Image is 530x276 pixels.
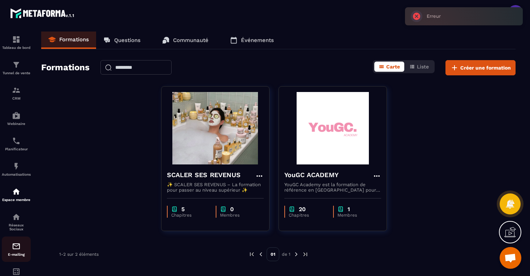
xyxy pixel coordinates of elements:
[41,32,96,49] a: Formations
[114,37,141,43] p: Questions
[12,162,21,171] img: automations
[230,206,234,213] p: 0
[282,251,290,257] p: de 1
[337,206,344,213] img: chapter
[12,137,21,145] img: scheduler
[241,37,274,43] p: Événements
[161,86,279,240] a: formation-backgroundSCALER SES REVENUS✨ SCALER SES REVENUS – La formation pour passer au niveau s...
[2,182,31,207] a: automationsautomationsEspace membre
[445,60,516,75] button: Créer une formation
[249,251,255,258] img: prev
[41,60,90,75] h2: Formations
[171,206,178,213] img: chapter
[2,30,31,55] a: formationformationTableau de bord
[12,60,21,69] img: formation
[167,182,264,193] p: ✨ SCALER SES REVENUS – La formation pour passer au niveau supérieur ✨
[417,64,429,70] span: Liste
[223,32,281,49] a: Événements
[59,36,89,43] p: Formations
[2,96,31,100] p: CRM
[2,106,31,131] a: automationsautomationsWebinaire
[12,35,21,44] img: formation
[374,62,404,72] button: Carte
[167,92,264,164] img: formation-background
[2,207,31,237] a: social-networksocial-networkRéseaux Sociaux
[2,156,31,182] a: automationsautomationsAutomatisations
[10,7,75,20] img: logo
[2,172,31,176] p: Automatisations
[284,170,339,180] h4: YouGC ACADEMY
[2,147,31,151] p: Planificateur
[181,206,185,213] p: 5
[337,213,374,218] p: Membres
[12,187,21,196] img: automations
[2,122,31,126] p: Webinaire
[2,46,31,50] p: Tableau de bord
[279,86,396,240] a: formation-backgroundYouGC ACADEMYYouGC Academy est la formation de référence en [GEOGRAPHIC_DATA]...
[12,267,21,276] img: accountant
[173,37,208,43] p: Communauté
[289,206,295,213] img: chapter
[2,237,31,262] a: emailemailE-mailing
[284,92,381,164] img: formation-background
[302,251,309,258] img: next
[258,251,264,258] img: prev
[2,198,31,202] p: Espace membre
[405,62,433,72] button: Liste
[96,32,148,49] a: Questions
[2,223,31,231] p: Réseaux Sociaux
[267,247,279,261] p: 01
[299,206,306,213] p: 20
[12,86,21,95] img: formation
[12,242,21,251] img: email
[220,213,257,218] p: Membres
[289,213,326,218] p: Chapitres
[284,182,381,193] p: YouGC Academy est la formation de référence en [GEOGRAPHIC_DATA] pour devenir créatrice de conten...
[220,206,227,213] img: chapter
[386,64,400,70] span: Carte
[2,55,31,80] a: formationformationTunnel de vente
[59,252,99,257] p: 1-2 sur 2 éléments
[12,213,21,221] img: social-network
[2,80,31,106] a: formationformationCRM
[12,111,21,120] img: automations
[500,247,521,269] a: Ouvrir le chat
[167,170,241,180] h4: SCALER SES REVENUS
[171,213,208,218] p: Chapitres
[348,206,350,213] p: 1
[155,32,216,49] a: Communauté
[2,71,31,75] p: Tunnel de vente
[293,251,300,258] img: next
[2,252,31,256] p: E-mailing
[2,131,31,156] a: schedulerschedulerPlanificateur
[460,64,511,71] span: Créer une formation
